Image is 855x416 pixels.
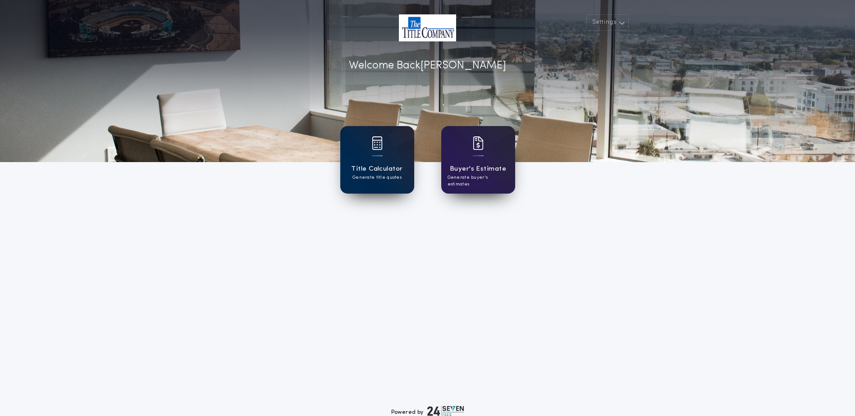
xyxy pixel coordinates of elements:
img: account-logo [399,14,456,41]
a: card iconBuyer's EstimateGenerate buyer's estimates [441,126,515,194]
h1: Title Calculator [351,164,402,174]
p: Generate buyer's estimates [448,174,509,188]
a: card iconTitle CalculatorGenerate title quotes [340,126,414,194]
p: Generate title quotes [352,174,402,181]
img: card icon [372,136,383,150]
h1: Buyer's Estimate [450,164,506,174]
img: card icon [473,136,484,150]
p: Welcome Back [PERSON_NAME] [349,58,506,74]
button: Settings [586,14,629,31]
